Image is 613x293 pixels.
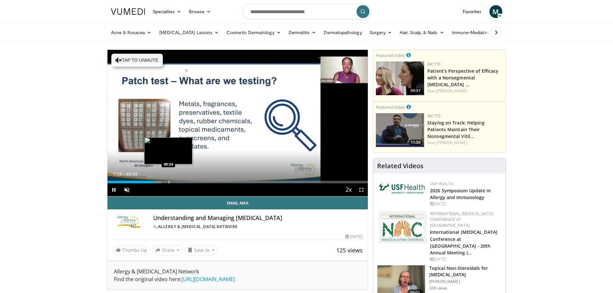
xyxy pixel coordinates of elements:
[429,265,502,278] h3: Topical Non-Steroidals for [MEDICAL_DATA]
[459,5,486,18] a: Favorites
[320,26,366,39] a: Dermatopathology
[409,140,423,145] span: 11:59
[144,137,192,164] img: image.jpeg
[430,188,491,200] a: 2026 Symposium Update in Allergy and Immunology
[107,26,155,39] a: Acne & Rosacea
[409,88,423,94] span: 09:57
[107,181,368,183] div: Progress Bar
[345,234,363,240] div: [DATE]
[376,52,405,58] small: Featured Video
[120,183,133,196] button: Unmute
[153,245,182,255] button: Share
[427,88,503,94] div: Feat.
[153,224,363,230] div: By
[427,113,441,119] a: Incyte
[427,140,503,146] div: Feat.
[185,5,215,18] a: Browse
[396,26,448,39] a: Hair, Scalp, & Nails
[427,120,485,139] a: Staying on Track: Helping Patients Maintain Their Nonsegmental Vitil…
[366,26,396,39] a: Surgery
[430,211,493,228] a: International [MEDICAL_DATA] Conference at [GEOGRAPHIC_DATA]
[113,245,150,255] a: Thumbs Up
[124,171,125,177] span: /
[376,113,424,147] a: 11:59
[185,245,218,255] button: Save to
[113,215,145,230] img: Allergy & Asthma Network
[285,26,320,39] a: Dermatitis
[436,140,467,145] a: [PERSON_NAME]
[429,286,447,291] p: 339 views
[107,183,120,196] button: Pause
[430,229,497,255] a: International [MEDICAL_DATA] Conference at [GEOGRAPHIC_DATA] - 20th Annual Meeting (…
[377,162,423,170] h4: Related Videos
[378,181,427,195] img: 6ba8804a-8538-4002-95e7-a8f8012d4a11.png.150x105_q85_autocrop_double_scale_upscale_version-0.2.jpg
[223,26,284,39] a: Cosmetic Dermatology
[429,279,502,284] p: [PERSON_NAME]
[427,68,498,87] a: Patient's Perspective of Efficacy with a Nonsegmental [MEDICAL_DATA] …
[430,201,500,207] div: [DATE]
[430,181,453,187] a: USF Health
[376,61,424,95] a: 09:57
[355,183,368,196] button: Fullscreen
[114,268,362,283] div: Allergy & [MEDICAL_DATA] Network Find the original video here:
[448,26,500,39] a: Immune-Mediated
[427,61,441,67] a: Incyte
[107,197,368,209] a: Email Ama
[181,276,235,283] a: [URL][DOMAIN_NAME]
[342,183,355,196] button: Playback Rate
[336,246,363,254] span: 125 views
[107,50,368,197] video-js: Video Player
[113,171,122,177] span: 7:19
[153,215,363,222] h4: Understanding and Managing [MEDICAL_DATA]
[149,5,185,18] a: Specialties
[242,4,371,19] input: Search topics, interventions
[111,8,145,15] img: VuMedi Logo
[155,26,223,39] a: [MEDICAL_DATA] Lesions
[378,211,427,243] img: 9485e4e4-7c5e-4f02-b036-ba13241ea18b.png.150x105_q85_autocrop_double_scale_upscale_version-0.2.png
[111,54,163,67] button: Tap to unmute
[376,113,424,147] img: fe0751a3-754b-4fa7-bfe3-852521745b57.png.150x105_q85_crop-smart_upscale.jpg
[489,5,502,18] a: M
[126,171,137,177] span: 40:49
[436,88,467,94] a: [PERSON_NAME]
[158,224,238,229] a: Allergy & [MEDICAL_DATA] Network
[430,256,500,262] div: [DATE]
[376,61,424,95] img: 2c48d197-61e9-423b-8908-6c4d7e1deb64.png.150x105_q85_crop-smart_upscale.jpg
[376,104,405,110] small: Featured Video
